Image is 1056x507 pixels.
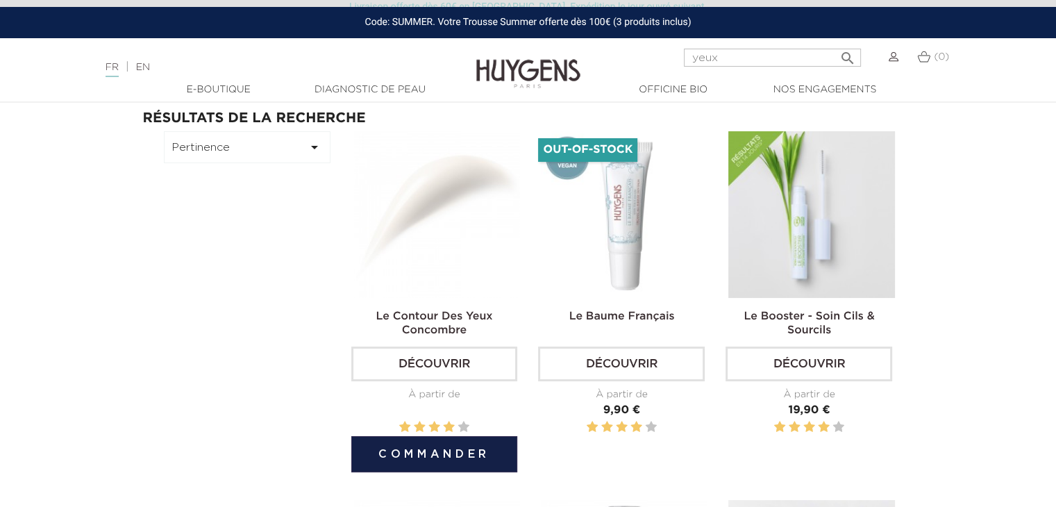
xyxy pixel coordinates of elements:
h2: Résultats de la recherche [143,110,914,126]
label: 1 [774,419,785,436]
label: 5 [646,419,657,436]
label: 3 [616,419,627,436]
label: 1 [399,419,410,436]
i:  [839,46,855,63]
label: 2 [414,419,425,436]
a: Nos engagements [755,83,894,97]
div: | [99,59,430,76]
span: 9,90 € [603,405,641,416]
img: Le Baume Français [541,131,707,298]
a: Le Booster - Soin Cils & Sourcils [744,311,874,336]
a: E-Boutique [149,83,288,97]
button:  [835,44,860,63]
label: 3 [428,419,439,436]
label: 3 [803,419,814,436]
label: 4 [630,419,642,436]
button: Pertinence [164,131,330,163]
a: Diagnostic de peau [301,83,439,97]
a: EN [136,63,150,72]
label: 1 [587,419,598,436]
a: Le Contour Des Yeux Concombre [376,311,493,336]
div: À partir de [538,388,705,402]
a: Le Baume Français [569,311,675,322]
a: FR [106,63,119,77]
a: Officine Bio [604,83,743,97]
a: Découvrir [538,347,705,381]
img: Huygens [476,37,580,90]
div: À partir de [726,388,892,402]
span: (0) [934,52,949,62]
div: À partir de [351,388,518,402]
span: 19,90 € [788,405,830,416]
img: Le Booster - Soin Cils & Sourcils [728,131,895,298]
label: 2 [601,419,612,436]
label: 4 [443,419,454,436]
label: 5 [458,419,469,436]
li: Out-of-Stock [538,138,637,162]
a: Découvrir [726,347,892,381]
i:  [306,139,323,156]
a: Découvrir [351,347,518,381]
label: 2 [789,419,800,436]
label: 4 [818,419,829,436]
label: 5 [833,419,844,436]
button: Commander [351,436,518,472]
input: Rechercher [684,49,861,67]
